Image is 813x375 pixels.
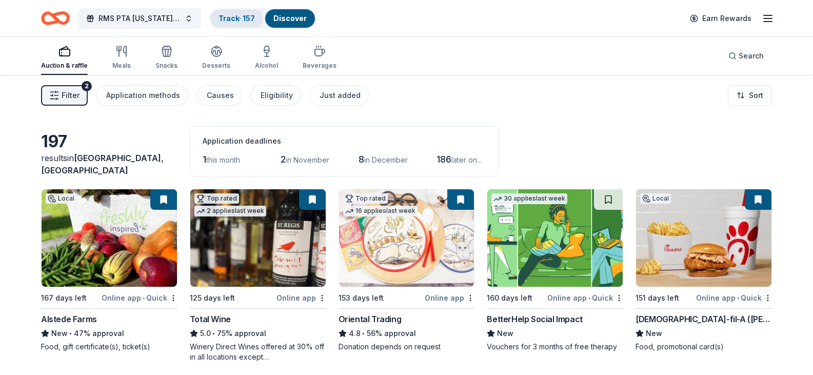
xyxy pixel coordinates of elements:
span: later on... [451,155,482,164]
div: Top rated [343,193,388,204]
span: in December [364,155,408,164]
div: 160 days left [487,292,532,304]
div: Oriental Trading [339,313,402,325]
div: Total Wine [190,313,231,325]
img: Image for Oriental Trading [339,189,474,287]
div: Application deadlines [203,135,486,147]
div: Online app Quick [696,291,772,304]
div: Desserts [202,62,230,70]
img: Image for Chick-fil-A (Morris Plains) [636,189,771,287]
span: RMS PTA [US_STATE] Derby Tricky Tray [98,12,181,25]
button: Beverages [303,41,336,75]
div: Just added [320,89,361,102]
div: Vouchers for 3 months of free therapy [487,342,623,352]
span: Sort [749,89,763,102]
span: • [143,294,145,302]
div: Online app [425,291,474,304]
div: 167 days left [41,292,87,304]
span: 1 [203,154,206,165]
div: Online app Quick [547,291,623,304]
div: Auction & raffle [41,62,88,70]
button: Application methods [96,85,188,106]
img: Image for Alstede Farms [42,189,177,287]
a: Discover [273,14,307,23]
div: Alstede Farms [41,313,97,325]
img: Image for BetterHelp Social Impact [487,189,623,287]
div: 16 applies last week [343,206,418,216]
div: Donation depends on request [339,342,475,352]
span: Filter [62,89,80,102]
button: Snacks [155,41,177,75]
span: 186 [437,154,451,165]
button: Meals [112,41,131,75]
a: Image for Total WineTop rated2 applieslast week125 days leftOnline appTotal Wine5.0•75% approvalW... [190,189,326,362]
span: in November [286,155,329,164]
a: Home [41,6,70,30]
div: Application methods [106,89,180,102]
div: 2 [82,81,92,91]
div: 2 applies last week [194,206,266,216]
div: 47% approval [41,327,177,340]
button: RMS PTA [US_STATE] Derby Tricky Tray [78,8,201,29]
div: 153 days left [339,292,384,304]
span: • [362,329,365,338]
div: [DEMOGRAPHIC_DATA]-fil-A ([PERSON_NAME][GEOGRAPHIC_DATA]) [636,313,772,325]
div: 56% approval [339,327,475,340]
span: 2 [281,154,286,165]
span: • [737,294,739,302]
span: New [646,327,662,340]
div: Causes [207,89,234,102]
div: Eligibility [261,89,293,102]
a: Track· 157 [219,14,255,23]
button: Causes [196,85,242,106]
a: Image for Alstede FarmsLocal167 days leftOnline app•QuickAlstede FarmsNew•47% approvalFood, gift ... [41,189,177,352]
div: Food, promotional card(s) [636,342,772,352]
a: Image for Oriental TradingTop rated16 applieslast week153 days leftOnline appOriental Trading4.8•... [339,189,475,352]
span: 4.8 [349,327,361,340]
div: Online app [276,291,326,304]
span: New [51,327,68,340]
button: Alcohol [255,41,278,75]
span: Search [739,50,764,62]
div: Local [46,193,76,204]
button: Sort [728,85,772,106]
div: BetterHelp Social Impact [487,313,582,325]
a: Image for BetterHelp Social Impact30 applieslast week160 days leftOnline app•QuickBetterHelp Soci... [487,189,623,352]
button: Auction & raffle [41,41,88,75]
div: results [41,152,177,176]
div: Snacks [155,62,177,70]
div: Online app Quick [102,291,177,304]
div: Local [640,193,671,204]
div: Alcohol [255,62,278,70]
button: Filter2 [41,85,88,106]
img: Image for Total Wine [190,189,326,287]
span: in [41,153,164,175]
div: 197 [41,131,177,152]
button: Track· 157Discover [209,8,316,29]
span: this month [206,155,240,164]
button: Eligibility [250,85,301,106]
span: • [69,329,72,338]
div: Winery Direct Wines offered at 30% off in all locations except [GEOGRAPHIC_DATA], [GEOGRAPHIC_DAT... [190,342,326,362]
div: Food, gift certificate(s), ticket(s) [41,342,177,352]
span: New [497,327,513,340]
div: Beverages [303,62,336,70]
button: Just added [309,85,369,106]
div: 75% approval [190,327,326,340]
a: Image for Chick-fil-A (Morris Plains)Local151 days leftOnline app•Quick[DEMOGRAPHIC_DATA]-fil-A (... [636,189,772,352]
span: [GEOGRAPHIC_DATA], [GEOGRAPHIC_DATA] [41,153,164,175]
button: Search [720,46,772,66]
div: 151 days left [636,292,679,304]
div: Top rated [194,193,239,204]
span: • [588,294,590,302]
button: Desserts [202,41,230,75]
span: 8 [359,154,364,165]
span: 5.0 [200,327,211,340]
a: Earn Rewards [684,9,758,28]
div: 125 days left [190,292,235,304]
div: 30 applies last week [491,193,567,204]
div: Meals [112,62,131,70]
span: • [212,329,215,338]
